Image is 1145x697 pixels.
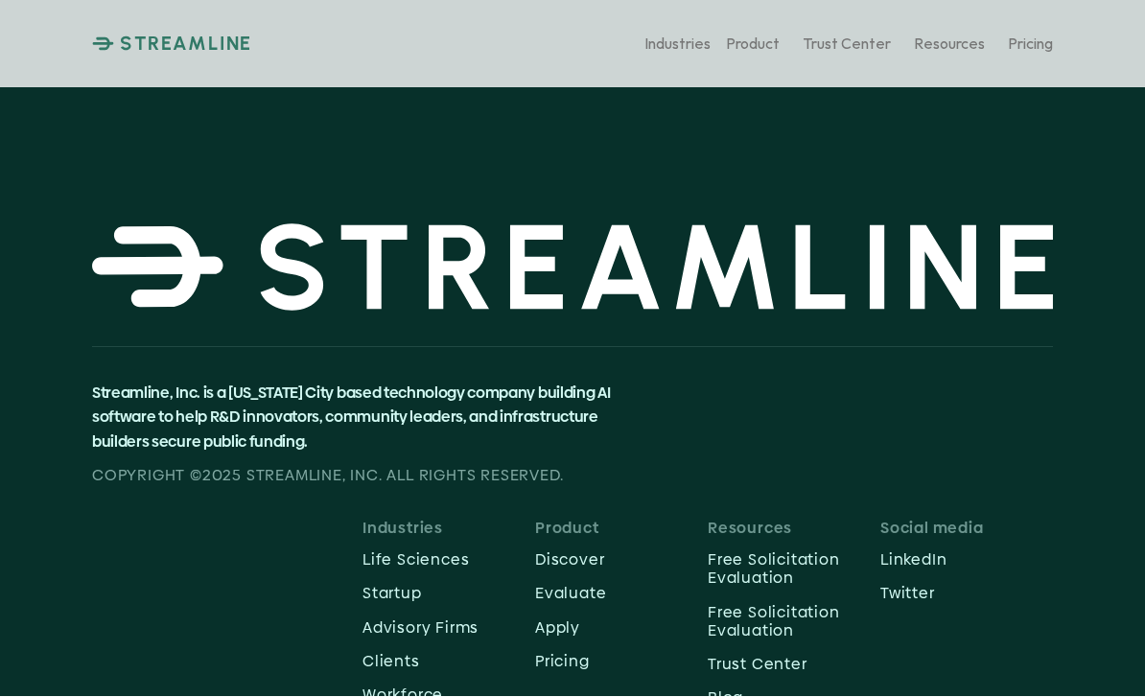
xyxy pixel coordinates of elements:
a: LinkedIn [880,546,1053,575]
a: Trust Center [803,28,891,61]
p: Social media [880,520,1053,538]
p: Apply [535,619,708,638]
a: Startup [362,579,535,609]
p: LinkedIn [880,551,1053,569]
p: Free Solicitation Evaluation [708,551,880,588]
a: Trust Center [708,650,880,680]
a: Life Sciences [362,546,535,575]
a: Clients [362,647,535,677]
p: Discover [535,551,708,569]
a: Pricing [535,647,708,677]
p: Industries [644,35,711,53]
p: Free Solicitation Evaluation [708,604,880,640]
a: Resources [914,28,985,61]
a: Discover [535,546,708,575]
p: STREAMLINE [120,33,252,56]
a: Pricing [1008,28,1053,61]
p: Resources [708,520,880,538]
p: Twitter [880,585,1053,603]
a: Apply [535,614,708,643]
p: Evaluate [535,585,708,603]
p: Life Sciences [362,551,535,569]
p: Product [535,520,708,538]
a: Advisory Firms [362,614,479,643]
p: Resources [914,35,985,53]
p: Industries [362,520,535,538]
a: Evaluate [535,579,708,609]
a: Twitter [880,579,1053,609]
p: Startup [362,585,535,603]
p: Clients [362,653,535,671]
p: Trust Center [708,656,880,674]
a: STREAMLINE [92,33,252,56]
p: Trust Center [803,35,891,53]
p: Advisory Firms [362,619,479,638]
a: Free Solicitation Evaluation [708,598,880,646]
p: Pricing [535,653,708,671]
span: Streamline, Inc. is a [US_STATE] City based technology company building AI software to help R&D i... [92,383,613,453]
a: Free Solicitation Evaluation [708,546,880,593]
p: Copyright ©2025 Streamline, Inc. all rights reserved. [92,464,633,489]
p: Pricing [1008,35,1053,53]
p: Product [726,35,780,53]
